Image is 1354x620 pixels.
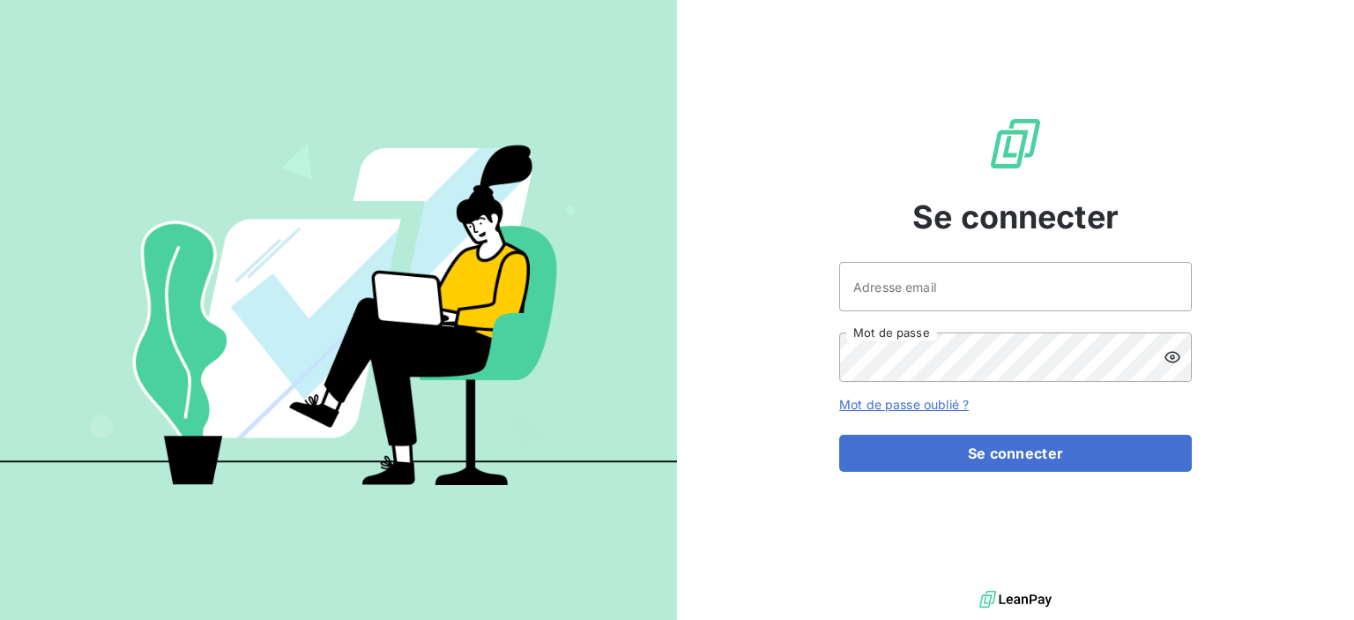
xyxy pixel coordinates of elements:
[839,397,969,412] a: Mot de passe oublié ?
[987,116,1044,172] img: Logo LeanPay
[839,262,1192,311] input: placeholder
[839,435,1192,472] button: Se connecter
[979,586,1052,613] img: logo
[912,193,1119,241] span: Se connecter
